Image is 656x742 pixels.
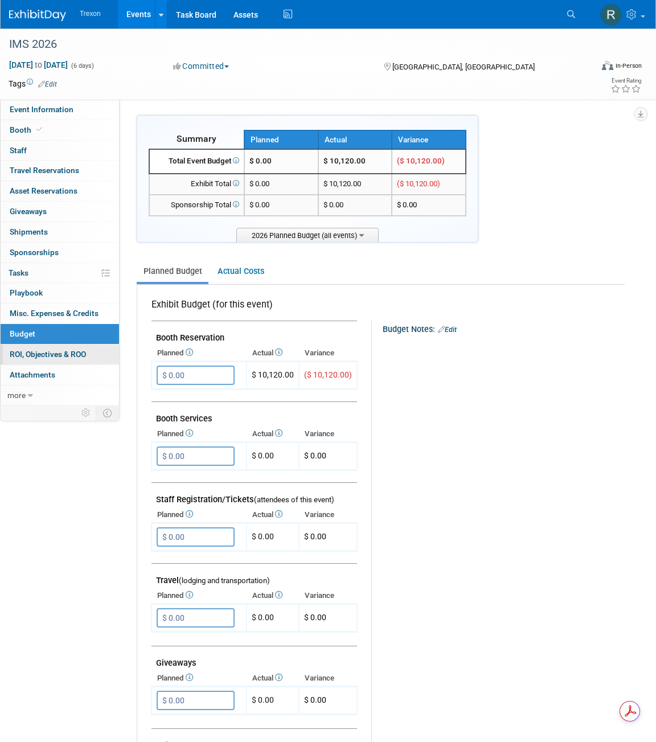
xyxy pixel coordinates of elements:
div: Exhibit Total [154,179,239,190]
span: Sponsorships [10,248,59,257]
th: Planned [151,670,247,686]
span: (6 days) [70,62,94,69]
th: Variance [392,130,466,149]
th: Variance [299,426,357,442]
a: Attachments [1,365,119,385]
span: $ 10,120.00 [252,370,294,379]
a: Actual Costs [211,261,270,282]
div: Event Rating [610,78,641,84]
span: [DATE] [DATE] [9,60,68,70]
span: $ 0.00 [304,451,326,460]
span: [GEOGRAPHIC_DATA], [GEOGRAPHIC_DATA] [392,63,535,71]
i: Booth reservation complete [36,126,42,133]
span: Misc. Expenses & Credits [10,309,99,318]
img: Ryan Flores [600,4,622,26]
td: $ 10,120.00 [318,174,392,195]
span: $ 0.00 [397,200,417,209]
span: Shipments [10,227,48,236]
span: Attachments [10,370,55,379]
span: $ 0.00 [249,157,272,165]
td: Booth Reservation [151,321,357,346]
div: Budget Notes: [383,321,625,335]
td: Booth Services [151,402,357,427]
span: Summary [177,133,216,144]
span: Playbook [10,288,43,297]
th: Actual [247,507,299,523]
th: Actual [247,588,299,604]
span: Event Information [10,105,73,114]
a: Giveaways [1,202,119,222]
span: ($ 10,120.00) [397,179,440,188]
span: $ 0.00 [304,695,326,704]
span: $ 0.00 [304,532,326,541]
a: Planned Budget [137,261,208,282]
a: Budget [1,324,119,344]
a: Shipments [1,222,119,242]
a: Edit [438,326,457,334]
a: Staff [1,141,119,161]
span: ($ 10,120.00) [304,370,352,379]
th: Actual [247,345,299,361]
td: $ 10,120.00 [318,149,392,174]
td: Travel [151,564,357,588]
div: In-Person [615,62,642,70]
span: (attendees of this event) [254,495,334,504]
img: Format-Inperson.png [602,61,613,70]
td: Tags [9,78,57,89]
td: $ 0.00 [247,687,299,715]
td: Toggle Event Tabs [96,405,120,420]
span: $ 0.00 [249,179,269,188]
th: Planned [151,507,247,523]
th: Actual [318,130,392,149]
span: Giveaways [10,207,47,216]
button: Committed [169,60,233,72]
div: IMS 2026 [5,34,580,55]
td: $ 0.00 [318,195,392,216]
th: Variance [299,588,357,604]
a: Tasks [1,263,119,283]
span: (lodging and transportation) [179,576,270,585]
span: Booth [10,125,44,134]
span: 2026 Planned Budget (all events) [236,228,379,242]
th: Planned [244,130,318,149]
a: Event Information [1,100,119,120]
th: Planned [151,588,247,604]
td: $ 0.00 [247,604,299,632]
span: more [7,391,26,400]
span: Asset Reservations [10,186,77,195]
th: Variance [299,507,357,523]
th: Actual [247,670,299,686]
td: Staff Registration/Tickets [151,483,357,507]
span: Staff [10,146,27,155]
div: Exhibit Budget (for this event) [151,298,352,317]
span: to [33,60,44,69]
a: Edit [38,80,57,88]
td: Giveaways [151,646,357,671]
span: Budget [10,329,35,338]
span: $ 0.00 [249,200,269,209]
td: Personalize Event Tab Strip [76,405,96,420]
th: Planned [151,345,247,361]
div: Event Format [543,59,642,76]
span: Travel Reservations [10,166,79,175]
td: $ 0.00 [247,523,299,551]
a: more [1,386,119,405]
th: Planned [151,426,247,442]
a: ROI, Objectives & ROO [1,345,119,364]
a: Misc. Expenses & Credits [1,304,119,323]
td: $ 0.00 [247,442,299,470]
span: Trexon [80,10,101,18]
a: Asset Reservations [1,181,119,201]
a: Playbook [1,283,119,303]
a: Travel Reservations [1,161,119,181]
th: Variance [299,670,357,686]
div: Sponsorship Total [154,200,239,211]
span: ROI, Objectives & ROO [10,350,86,359]
th: Variance [299,345,357,361]
span: Tasks [9,268,28,277]
span: $ 0.00 [304,613,326,622]
a: Booth [1,120,119,140]
th: Actual [247,426,299,442]
a: Sponsorships [1,243,119,263]
span: ($ 10,120.00) [397,157,445,165]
